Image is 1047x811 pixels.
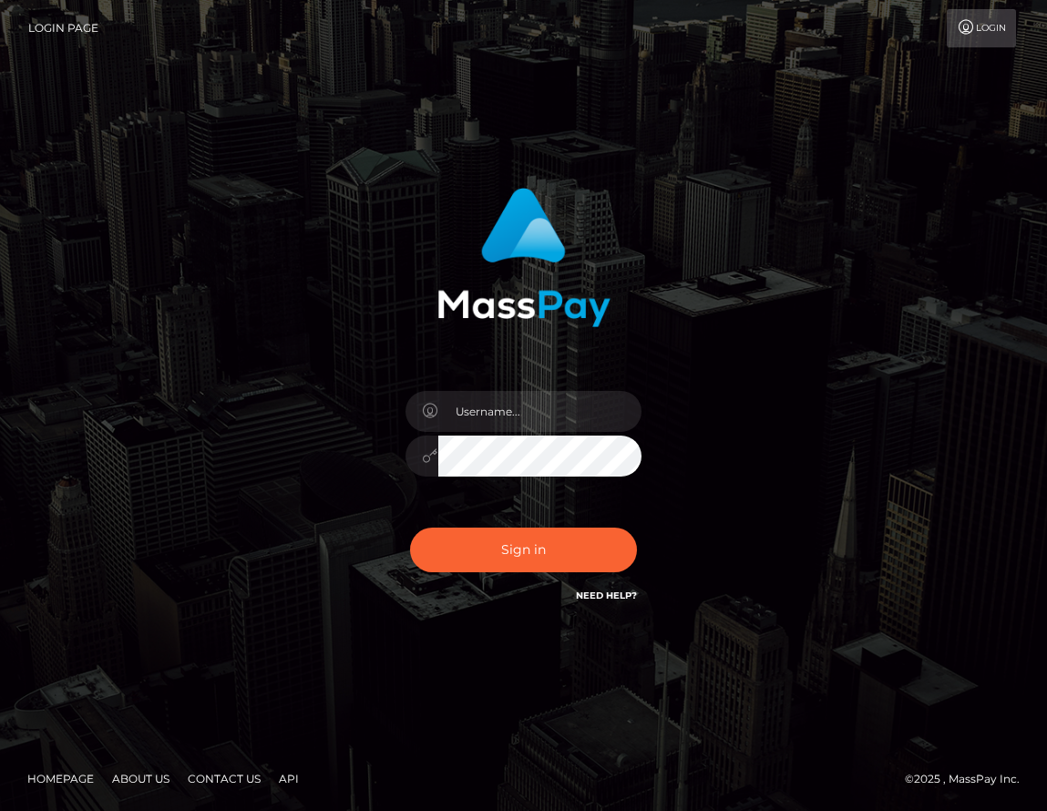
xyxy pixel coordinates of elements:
a: Homepage [20,765,101,793]
a: Contact Us [180,765,268,793]
button: Sign in [410,528,638,572]
a: Login Page [28,9,98,47]
a: About Us [105,765,177,793]
a: API [272,765,306,793]
a: Need Help? [576,590,637,601]
div: © 2025 , MassPay Inc. [905,769,1033,789]
input: Username... [438,391,642,432]
a: Login [947,9,1016,47]
img: MassPay Login [437,188,611,327]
